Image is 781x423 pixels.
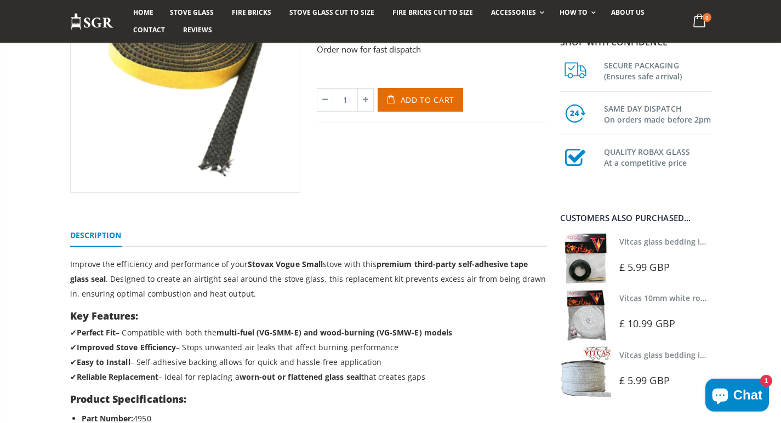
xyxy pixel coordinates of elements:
strong: Reliable Replacement [77,372,158,382]
strong: Easy to Install [77,357,130,367]
span: Add to Cart [401,95,455,105]
span: Contact [133,25,165,34]
strong: Key Features: [70,309,139,322]
a: 0 [688,11,711,32]
a: Home [125,4,162,21]
span: Home [133,8,153,17]
span: Fire Bricks [232,8,271,17]
h3: SAME DAY DISPATCH On orders made before 2pm [604,101,711,125]
a: Fire Bricks [224,4,280,21]
img: Vitcas stove glass bedding in tape [560,233,611,284]
h3: SECURE PACKAGING (Ensures safe arrival) [604,58,711,82]
h3: QUALITY ROBAX GLASS At a competitive price [604,144,711,169]
span: £ 5.99 GBP [619,374,670,387]
a: Fire Bricks Cut To Size [384,4,481,21]
strong: Perfect Fit [77,327,116,338]
div: Customers also purchased... [560,214,711,222]
strong: worn-out or flattened glass seal [240,372,361,382]
img: Vitcas white rope, glue and gloves kit 10mm [560,289,611,340]
img: Stove Glass Replacement [70,13,114,31]
span: £ 5.99 GBP [619,260,670,274]
span: £ 10.99 GBP [619,317,675,330]
span: Reviews [183,25,212,34]
a: Stove Glass Cut To Size [281,4,383,21]
strong: multi-fuel (VG-SMM-E) and wood-burning (VG-SMW-E) models [216,327,452,338]
span: About us [611,8,645,17]
span: Stove Glass [170,8,214,17]
span: Fire Bricks Cut To Size [392,8,473,17]
a: Contact [125,21,173,39]
p: ✔ – Compatible with both the ✔ – Stops unwanted air leaks that affect burning performance ✔ – Sel... [70,325,547,384]
p: Improve the efficiency and performance of your stove with this . Designed to create an airtight s... [70,257,547,301]
span: Accessories [491,8,535,17]
a: Reviews [175,21,220,39]
strong: Stovax Vogue Small [248,259,323,269]
a: Description [70,225,122,247]
strong: Improved Stove Efficiency [77,342,176,352]
a: About us [603,4,653,21]
img: Vitcas stove glass bedding in tape [560,346,611,397]
button: Add to Cart [378,88,464,112]
inbox-online-store-chat: Shopify online store chat [702,379,772,414]
a: Stove Glass [162,4,222,21]
span: 0 [703,13,711,22]
a: Accessories [483,4,549,21]
span: How To [560,8,588,17]
a: How To [551,4,601,21]
p: Order now for fast dispatch [317,43,547,56]
span: Stove Glass Cut To Size [289,8,374,17]
strong: Product Specifications: [70,392,187,405]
